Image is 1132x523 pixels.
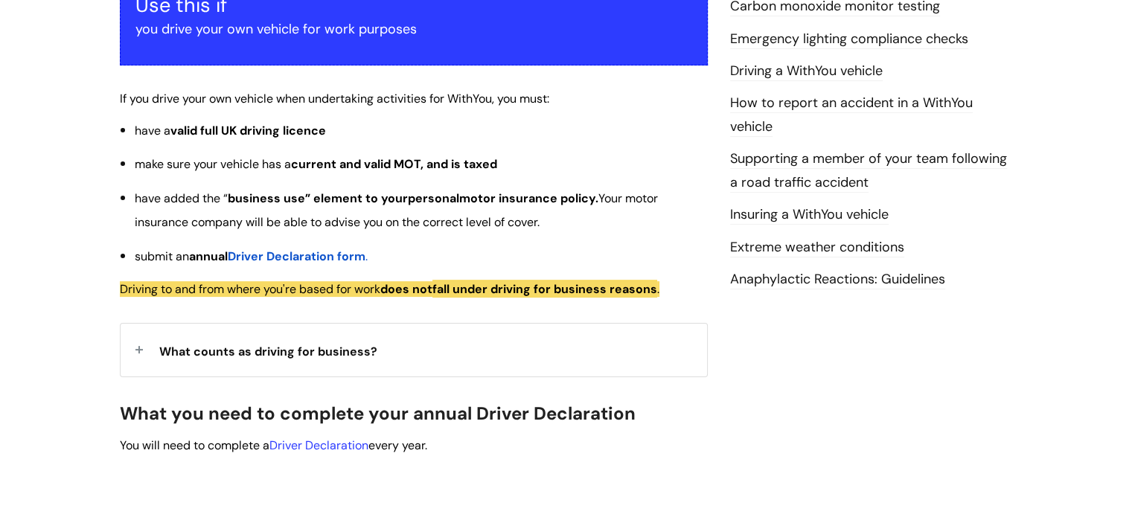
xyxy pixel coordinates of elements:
[730,238,904,257] a: Extreme weather conditions
[135,248,189,264] span: submit an
[459,190,598,206] span: motor insurance policy.
[730,30,968,49] a: Emergency lighting compliance checks
[135,156,291,172] span: make sure your vehicle has a
[730,205,889,225] a: Insuring a WithYou vehicle
[408,190,459,206] span: personal
[135,17,692,41] p: you drive your own vehicle for work purposes
[657,281,659,297] span: .
[170,123,326,138] span: valid full UK driving licence
[432,281,657,297] span: fall under driving for business reasons
[120,402,636,425] span: What you need to complete your annual Driver Declaration
[189,248,228,264] span: annual
[380,281,432,297] span: does not
[730,94,973,137] a: How to report an accident in a WithYou vehicle
[291,156,497,172] span: current and valid MOT, and is taxed
[269,437,368,453] a: Driver Declaration
[120,437,427,453] span: You will need to complete a every year.
[228,190,408,206] span: business use” element to your
[730,62,883,81] a: Driving a WithYou vehicle
[120,281,380,297] span: Driving to and from where you're based for work
[135,123,170,138] span: have a
[730,270,945,289] a: Anaphylactic Reactions: Guidelines
[228,248,365,264] span: Driver Declaration form
[159,344,377,359] span: What counts as driving for business?
[730,150,1007,193] a: Supporting a member of your team following a road traffic accident
[228,247,368,265] a: Driver Declaration form.
[365,248,368,264] span: .
[120,91,549,106] span: If you drive your own vehicle when undertaking activities for WithYou, you must:
[135,190,228,206] span: have added the “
